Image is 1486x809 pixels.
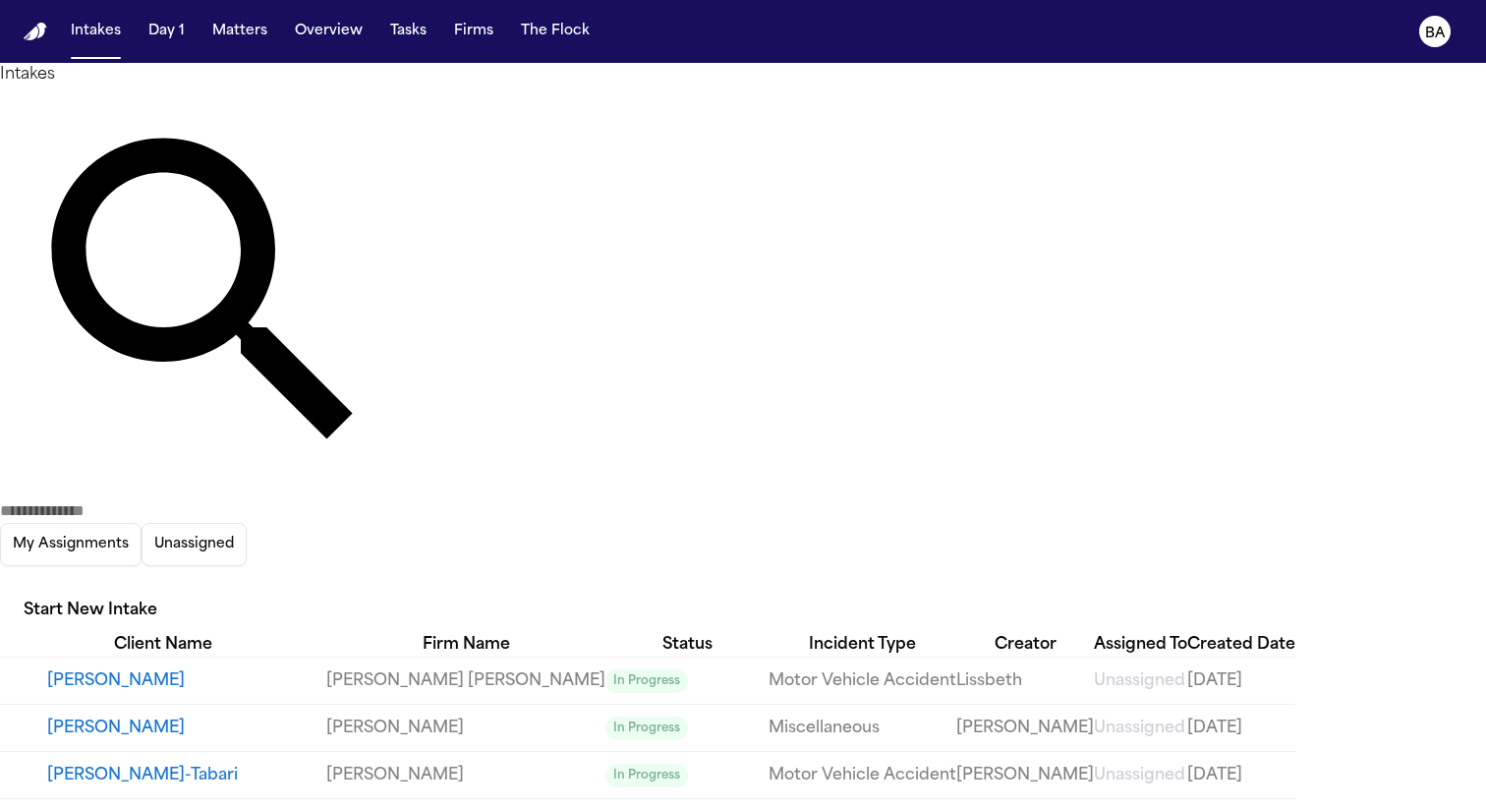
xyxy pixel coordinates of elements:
[1187,669,1295,693] a: View details for Julio Aguirre
[1094,764,1187,787] a: View details for Shashram Khazaii-Tabari
[605,763,769,787] a: View details for Shashram Khazaii-Tabari
[956,764,1094,787] a: View details for Shashram Khazaii-Tabari
[605,668,769,693] a: View details for Julio Aguirre
[326,633,605,657] div: Firm Name
[47,669,326,693] button: View details for Julio Aguirre
[63,14,129,49] button: Intakes
[1187,764,1295,787] a: View details for Shashram Khazaii-Tabari
[141,14,193,49] button: Day 1
[956,669,1094,693] a: View details for Julio Aguirre
[513,14,598,49] button: The Flock
[769,669,956,693] a: View details for Julio Aguirre
[956,717,1094,740] a: View details for Juko Chan
[1094,669,1187,693] a: View details for Julio Aguirre
[287,14,371,49] button: Overview
[1187,717,1295,740] a: View details for Juko Chan
[605,717,688,740] span: In Progress
[326,669,605,693] a: View details for Julio Aguirre
[326,717,605,740] a: View details for Juko Chan
[1187,633,1295,657] div: Created Date
[769,633,956,657] div: Incident Type
[605,716,769,740] a: View details for Juko Chan
[605,764,688,787] span: In Progress
[1094,721,1185,736] span: Unassigned
[382,14,434,49] button: Tasks
[769,717,956,740] a: View details for Juko Chan
[326,764,605,787] a: View details for Shashram Khazaii-Tabari
[47,764,326,787] button: View details for Shashram Khazaii-Tabari
[1094,633,1187,657] div: Assigned To
[956,633,1094,657] div: Creator
[1094,768,1185,783] span: Unassigned
[47,717,326,740] button: View details for Juko Chan
[204,14,275,49] button: Matters
[24,23,47,41] a: Home
[1094,717,1187,740] a: View details for Juko Chan
[1094,673,1185,689] span: Unassigned
[24,23,47,41] img: Finch Logo
[605,633,769,657] div: Status
[769,764,956,787] a: View details for Shashram Khazaii-Tabari
[605,669,688,693] span: In Progress
[446,14,501,49] button: Firms
[142,523,247,566] button: Unassigned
